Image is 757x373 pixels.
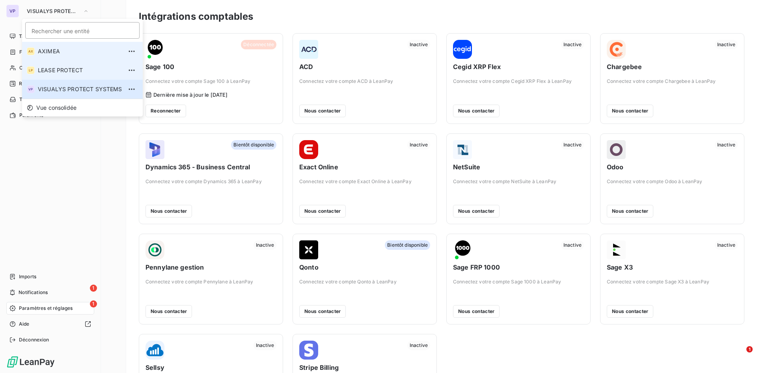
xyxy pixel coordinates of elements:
[299,262,430,272] span: Qonto
[607,40,626,59] img: Chargebee logo
[145,140,164,159] img: Dynamics 365 - Business Central logo
[453,162,584,172] span: NetSuite
[145,341,164,360] img: Sellsy logo
[407,140,430,150] span: Inactive
[561,240,584,250] span: Inactive
[6,302,94,315] a: 1Paramètres et réglages
[6,62,94,74] a: Clients
[715,240,738,250] span: Inactive
[6,5,19,17] div: VP
[145,205,192,217] button: Nous contacter
[145,305,192,318] button: Nous contacter
[299,341,318,360] img: Stripe Billing logo
[6,270,94,283] a: Imports
[145,40,164,59] img: Sage 100 logo
[36,104,76,112] span: Vue consolidée
[453,240,472,259] img: Sage FRP 1000 logo
[453,140,472,159] img: NetSuite logo
[715,140,738,150] span: Inactive
[607,105,653,117] button: Nous contacter
[19,112,43,119] span: Paiements
[6,30,94,43] a: Tableau de bord
[607,62,738,71] span: Chargebee
[453,262,584,272] span: Sage FRP 1000
[299,363,430,372] span: Stripe Billing
[6,93,94,106] a: 5Tâches
[453,40,472,59] img: Cegid XRP Flex logo
[299,305,346,318] button: Nous contacter
[145,240,164,259] img: Pennylane gestion logo
[254,341,276,350] span: Inactive
[299,162,430,172] span: Exact Online
[90,300,97,307] span: 1
[607,278,738,285] span: Connectez votre compte Sage X3 à LeanPay
[25,22,140,39] input: placeholder
[38,47,122,55] span: AXIMEA
[6,318,94,330] a: Aide
[231,140,276,150] span: Bientôt disponible
[453,105,500,117] button: Nous contacter
[407,341,430,350] span: Inactive
[607,178,738,185] span: Connectez votre compte Odoo à LeanPay
[145,105,186,117] button: Reconnecter
[6,77,94,90] a: 78Relances
[746,346,753,352] span: 1
[607,305,653,318] button: Nous contacter
[19,49,39,56] span: Factures
[607,240,626,259] img: Sage X3 logo
[139,9,253,24] h3: Intégrations comptables
[90,285,97,292] span: 1
[254,240,276,250] span: Inactive
[27,66,35,74] div: LP
[407,40,430,49] span: Inactive
[145,278,276,285] span: Connectez votre compte Pennylane à LeanPay
[145,363,276,372] span: Sellsy
[6,46,94,58] a: Factures
[299,205,346,217] button: Nous contacter
[561,140,584,150] span: Inactive
[19,305,73,312] span: Paramètres et réglages
[453,305,500,318] button: Nous contacter
[38,85,122,93] span: VISUALYS PROTECT SYSTEMS
[153,92,228,98] span: Dernière mise à jour le [DATE]
[453,78,584,85] span: Connectez votre compte Cegid XRP Flex à LeanPay
[299,40,318,59] img: ACD logo
[6,109,94,122] a: Paiements
[561,40,584,49] span: Inactive
[299,178,430,185] span: Connectez votre compte Exact Online à LeanPay
[299,62,430,71] span: ACD
[145,62,276,71] span: Sage 100
[19,64,35,71] span: Clients
[607,140,626,159] img: Odoo logo
[27,8,80,14] span: VISUALYS PROTECT SYSTEMS
[38,66,122,74] span: LEASE PROTECT
[27,85,35,93] div: VP
[241,40,276,49] span: Déconnectée
[299,78,430,85] span: Connectez votre compte ACD à LeanPay
[6,356,55,368] img: Logo LeanPay
[607,162,738,172] span: Odoo
[19,96,36,103] span: Tâches
[145,262,276,272] span: Pennylane gestion
[607,262,738,272] span: Sage X3
[19,273,36,280] span: Imports
[19,33,56,40] span: Tableau de bord
[19,336,49,343] span: Déconnexion
[453,62,584,71] span: Cegid XRP Flex
[299,105,346,117] button: Nous contacter
[19,80,40,87] span: Relances
[19,321,30,328] span: Aide
[145,78,276,85] span: Connectez votre compte Sage 100 à LeanPay
[19,289,48,296] span: Notifications
[453,205,500,217] button: Nous contacter
[453,278,584,285] span: Connectez votre compte Sage 1000 à LeanPay
[27,47,35,55] div: AX
[299,140,318,159] img: Exact Online logo
[715,40,738,49] span: Inactive
[299,278,430,285] span: Connectez votre compte Qonto à LeanPay
[385,240,430,250] span: Bientôt disponible
[145,162,276,172] span: Dynamics 365 - Business Central
[145,178,276,185] span: Connectez votre compte Dynamics 365 à LeanPay
[730,346,749,365] iframe: Intercom live chat
[299,240,318,259] img: Qonto logo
